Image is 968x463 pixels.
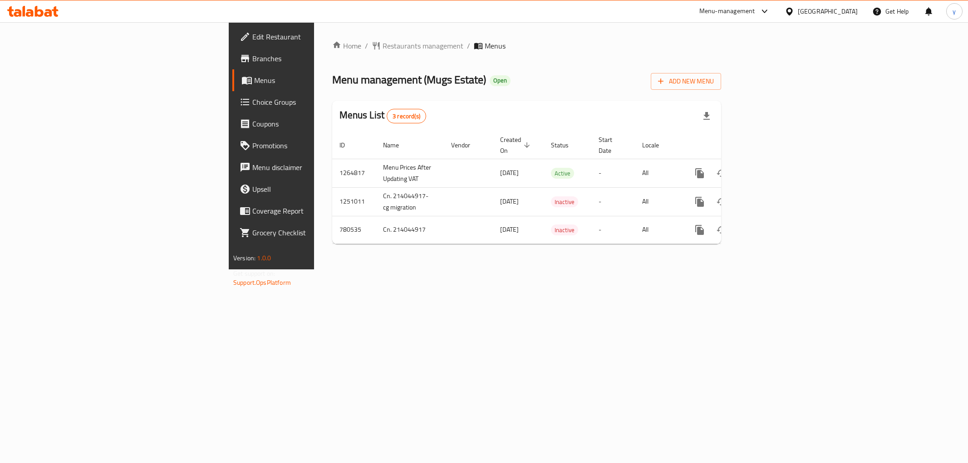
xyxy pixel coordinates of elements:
td: All [635,216,682,244]
h2: Menus List [339,108,426,123]
span: Inactive [551,197,578,207]
span: Edit Restaurant [252,31,383,42]
span: [DATE] [500,224,519,235]
a: Restaurants management [372,40,463,51]
span: Get support on: [233,268,275,279]
span: 3 record(s) [387,112,426,121]
div: [GEOGRAPHIC_DATA] [798,6,858,16]
a: Grocery Checklist [232,222,390,244]
button: Change Status [711,162,732,184]
span: Choice Groups [252,97,383,107]
div: Open [490,75,511,86]
button: Change Status [711,191,732,213]
span: Coupons [252,118,383,129]
nav: breadcrumb [332,40,721,51]
span: Open [490,77,511,84]
span: Coverage Report [252,205,383,216]
span: Upsell [252,184,383,195]
button: Add New Menu [651,73,721,90]
span: Status [551,140,580,151]
button: more [689,162,711,184]
td: Menu Prices After Updating VAT [376,159,444,187]
td: All [635,187,682,216]
span: Menus [485,40,506,51]
button: more [689,219,711,241]
span: Restaurants management [383,40,463,51]
a: Coverage Report [232,200,390,222]
span: Start Date [599,134,624,156]
span: Branches [252,53,383,64]
li: / [467,40,470,51]
span: Created On [500,134,533,156]
div: Export file [696,105,717,127]
span: Locale [642,140,671,151]
span: 1.0.0 [257,252,271,264]
span: ID [339,140,357,151]
div: Menu-management [699,6,755,17]
span: Promotions [252,140,383,151]
a: Menus [232,69,390,91]
span: Grocery Checklist [252,227,383,238]
span: Menu management ( Mugs Estate ) [332,69,486,90]
a: Upsell [232,178,390,200]
a: Edit Restaurant [232,26,390,48]
span: Inactive [551,225,578,235]
td: Cn. 214044917-cg migration [376,187,444,216]
div: Total records count [387,109,426,123]
span: Name [383,140,411,151]
span: Menus [254,75,383,86]
td: - [591,187,635,216]
a: Choice Groups [232,91,390,113]
button: more [689,191,711,213]
span: Add New Menu [658,76,714,87]
div: Inactive [551,196,578,207]
td: Cn. 214044917 [376,216,444,244]
span: Menu disclaimer [252,162,383,173]
a: Support.OpsPlatform [233,277,291,288]
button: Change Status [711,219,732,241]
a: Promotions [232,135,390,156]
span: Vendor [451,140,482,151]
a: Menu disclaimer [232,156,390,178]
span: [DATE] [500,195,519,207]
table: enhanced table [332,132,783,244]
span: [DATE] [500,167,519,179]
td: - [591,216,635,244]
span: Version: [233,252,256,264]
span: y [953,6,956,16]
td: All [635,159,682,187]
span: Active [551,168,574,179]
td: - [591,159,635,187]
th: Actions [682,132,783,159]
a: Branches [232,48,390,69]
a: Coupons [232,113,390,135]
